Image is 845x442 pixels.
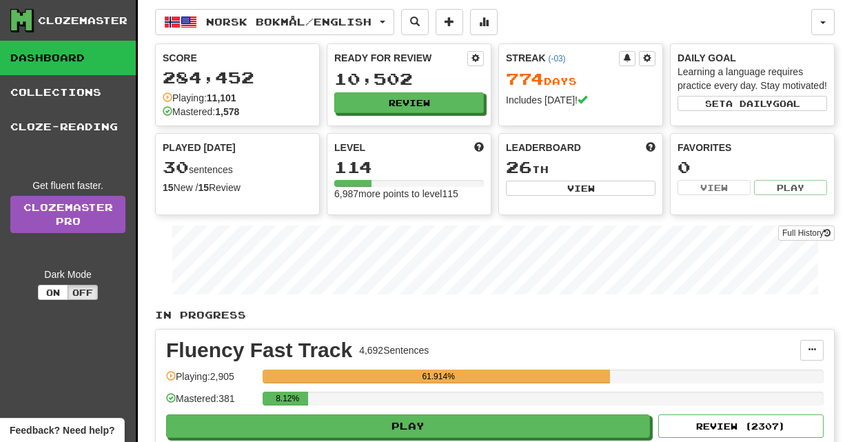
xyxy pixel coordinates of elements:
span: Norsk bokmål / English [206,16,371,28]
a: (-03) [548,54,565,63]
button: Search sentences [401,9,429,35]
div: Score [163,51,312,65]
span: 26 [506,157,532,177]
button: Review [334,92,484,113]
a: ClozemasterPro [10,196,125,233]
div: 61.914% [267,370,610,383]
span: Score more points to level up [474,141,484,154]
div: Mastered: [163,105,239,119]
span: Played [DATE] [163,141,236,154]
button: Play [166,414,650,438]
div: 4,692 Sentences [359,343,429,357]
button: View [678,180,751,195]
div: 10,502 [334,70,484,88]
button: Norsk bokmål/English [155,9,394,35]
button: Review (2307) [658,414,824,438]
div: Learning a language requires practice every day. Stay motivated! [678,65,827,92]
div: Includes [DATE]! [506,93,655,107]
span: 30 [163,157,189,177]
span: a daily [726,99,773,108]
button: Add sentence to collection [436,9,463,35]
span: Level [334,141,365,154]
div: Favorites [678,141,827,154]
div: Dark Mode [10,268,125,281]
strong: 15 [198,182,209,193]
div: Playing: [163,91,236,105]
button: Full History [778,225,835,241]
div: Fluency Fast Track [166,340,352,361]
span: Leaderboard [506,141,581,154]
div: Playing: 2,905 [166,370,256,392]
div: Daily Goal [678,51,827,65]
div: Streak [506,51,619,65]
div: Day s [506,70,655,88]
button: On [38,285,68,300]
span: This week in points, UTC [646,141,655,154]
button: View [506,181,655,196]
div: Get fluent faster. [10,179,125,192]
div: Clozemaster [38,14,128,28]
p: In Progress [155,308,835,322]
strong: 1,578 [215,106,239,117]
button: More stats [470,9,498,35]
button: Play [754,180,827,195]
strong: 11,101 [207,92,236,103]
div: Ready for Review [334,51,467,65]
div: th [506,159,655,177]
button: Seta dailygoal [678,96,827,111]
div: 0 [678,159,827,176]
div: New / Review [163,181,312,194]
div: 8.12% [267,392,308,405]
span: 774 [506,69,544,88]
strong: 15 [163,182,174,193]
div: sentences [163,159,312,177]
div: 284,452 [163,69,312,86]
div: Mastered: 381 [166,392,256,414]
span: Open feedback widget [10,423,114,437]
div: 114 [334,159,484,176]
div: 6,987 more points to level 115 [334,187,484,201]
button: Off [68,285,98,300]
